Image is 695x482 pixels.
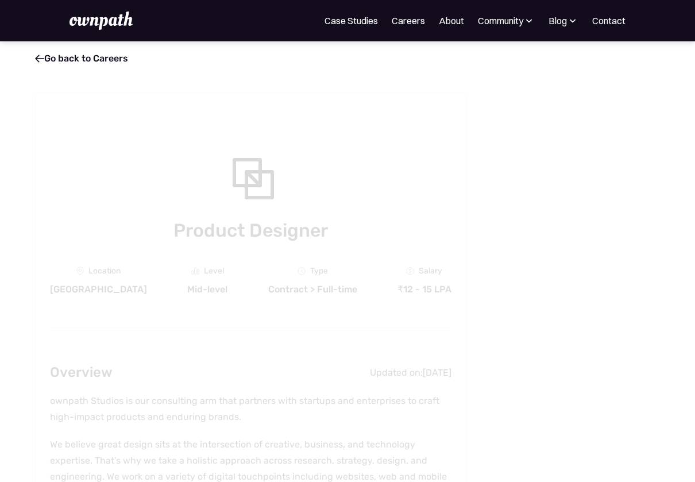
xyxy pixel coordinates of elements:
span:  [35,53,44,64]
div: Contract > Full-time [268,284,357,295]
div: Blog [549,14,567,28]
h2: Overview [50,361,113,384]
img: Money Icon - Job Board X Webflow Template [406,267,414,275]
div: [DATE] [423,367,451,378]
div: Location [88,267,121,276]
a: Contact [592,14,625,28]
a: Go back to Careers [35,53,128,64]
div: Updated on: [370,367,423,378]
img: Clock Icon - Job Board X Webflow Template [297,267,305,275]
img: Location Icon - Job Board X Webflow Template [76,267,84,276]
h1: Product Designer [50,217,451,244]
a: Case Studies [325,14,378,28]
a: Careers [392,14,425,28]
div: Community [478,14,523,28]
div: ₹12 - 15 LPA [397,284,451,295]
img: Graph Icon - Job Board X Webflow Template [191,267,199,275]
a: About [439,14,464,28]
div: Level [203,267,223,276]
div: Mid-level [187,284,227,295]
div: Type [310,267,327,276]
div: Blog [549,14,578,28]
p: ownpath Studios is our consulting arm that partners with startups and enterprises to craft high-i... [50,393,451,425]
div: Community [478,14,535,28]
div: [GEOGRAPHIC_DATA] [50,284,147,295]
div: Salary [419,267,442,276]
